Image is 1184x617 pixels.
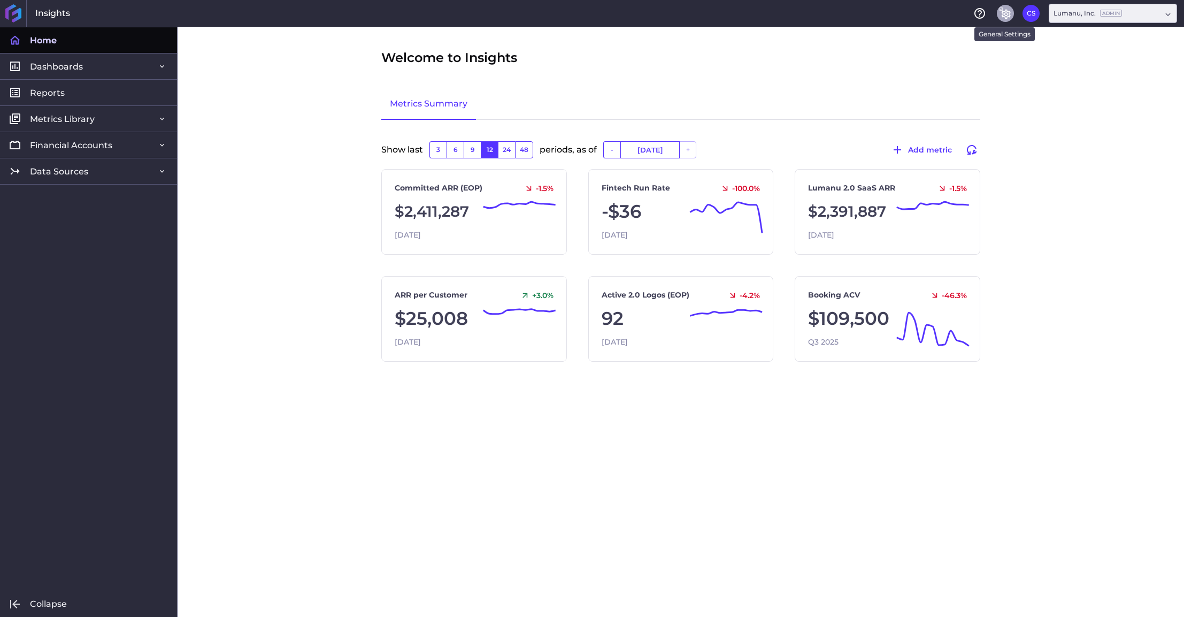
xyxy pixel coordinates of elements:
[30,140,112,151] span: Financial Accounts
[971,5,988,22] button: Help
[395,182,482,194] a: Committed ARR (EOP)
[520,184,553,193] div: -1.5 %
[381,48,517,67] span: Welcome to Insights
[933,184,967,193] div: -1.5 %
[1100,10,1122,17] ins: Admin
[447,141,464,158] button: 6
[602,182,670,194] a: Fintech Run Rate
[516,291,553,300] div: +3.0 %
[30,113,95,125] span: Metrics Library
[886,141,957,158] button: Add metric
[808,290,860,301] a: Booking ACV
[602,305,760,332] div: 92
[481,141,498,158] button: 12
[1049,4,1177,23] div: Dropdown select
[30,166,88,177] span: Data Sources
[602,198,760,225] div: -$36
[1054,9,1122,18] div: Lumanu, Inc.
[30,598,67,610] span: Collapse
[621,142,679,158] input: Select Date
[381,141,980,169] div: Show last periods, as of
[808,198,967,225] div: $2,391,887
[498,141,515,158] button: 24
[429,141,447,158] button: 3
[603,141,620,158] button: -
[808,182,895,194] a: Lumanu 2.0 SaaS ARR
[515,141,533,158] button: 48
[30,35,57,46] span: Home
[997,5,1014,22] button: General Settings
[602,290,689,301] a: Active 2.0 Logos (EOP)
[395,198,553,225] div: $2,411,287
[464,141,481,158] button: 9
[926,291,967,300] div: -46.3 %
[808,305,967,332] div: $109,500
[716,184,760,193] div: -100.0 %
[30,61,83,72] span: Dashboards
[381,89,476,120] a: Metrics Summary
[395,305,553,332] div: $25,008
[395,290,467,301] a: ARR per Customer
[724,291,760,300] div: -4.2 %
[30,87,65,98] span: Reports
[1022,5,1040,22] button: User Menu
